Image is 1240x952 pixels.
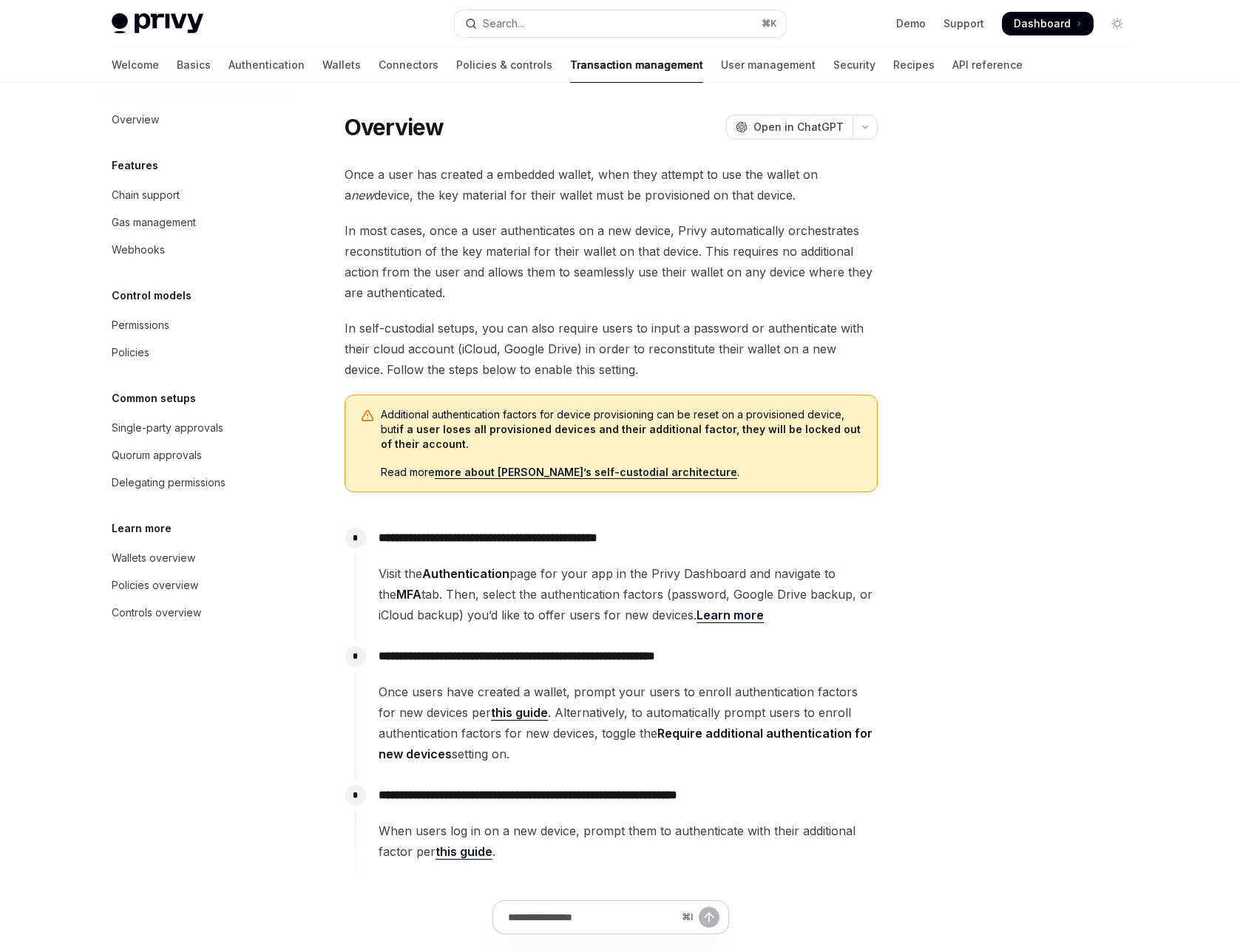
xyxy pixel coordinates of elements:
[112,186,180,204] div: Chain support
[112,390,196,407] h5: Common setups
[100,339,289,366] a: Policies
[699,907,719,928] button: Send message
[112,47,159,83] a: Welcome
[379,726,873,761] strong: Require additional authentication for new devices
[112,287,192,305] h5: Control models
[422,566,509,581] strong: Authentication
[228,47,305,83] a: Authentication
[100,182,289,208] a: Chain support
[351,188,374,203] em: new
[435,466,737,479] a: more about [PERSON_NAME]’s self-custodial architecture
[100,415,289,441] a: Single-party approvals
[456,47,552,83] a: Policies & controls
[896,16,926,31] a: Demo
[177,47,211,83] a: Basics
[491,705,548,721] a: this guide
[697,608,764,623] a: Learn more
[100,442,289,469] a: Quorum approvals
[345,164,878,205] span: Once a user has created a embedded wallet, when they attempt to use the wallet on a device, the k...
[345,318,878,380] span: In self-custodial setups, you can also require users to input a password or authenticate with the...
[1014,16,1071,31] span: Dashboard
[952,47,1023,83] a: API reference
[721,47,816,83] a: User management
[322,47,361,83] a: Wallets
[726,115,853,140] button: Open in ChatGPT
[762,18,777,30] span: ⌘ K
[379,820,877,862] span: When users log in on a new device, prompt them to authenticate with their additional factor per .
[112,157,158,174] h5: Features
[100,572,289,599] a: Policies overview
[112,520,172,537] h5: Learn more
[112,316,169,334] div: Permissions
[345,220,878,303] span: In most cases, once a user authenticates on a new device, Privy automatically orchestrates recons...
[100,545,289,571] a: Wallets overview
[112,474,226,492] div: Delegating permissions
[483,15,524,33] div: Search...
[379,681,877,764] span: Once users have created a wallet, prompt your users to enroll authentication factors for new devi...
[455,10,786,37] button: Open search
[100,237,289,263] a: Webhooks
[436,844,492,860] a: this guide
[381,465,862,480] span: Read more .
[381,407,862,452] span: Additional authentication factors for device provisioning can be reset on a provisioned device, but
[100,469,289,496] a: Delegating permissions
[112,577,198,594] div: Policies overview
[379,563,877,625] span: Visit the page for your app in the Privy Dashboard and navigate to the tab. Then, select the auth...
[112,214,196,231] div: Gas management
[360,409,375,424] svg: Warning
[379,47,438,83] a: Connectors
[112,446,202,464] div: Quorum approvals
[345,114,444,140] h1: Overview
[570,47,703,83] a: Transaction management
[112,13,203,34] img: light logo
[112,344,149,361] div: Policies
[100,599,289,626] a: Controls overview
[1002,12,1094,35] a: Dashboard
[112,241,165,259] div: Webhooks
[112,604,201,622] div: Controls overview
[112,549,195,567] div: Wallets overview
[893,47,935,83] a: Recipes
[100,106,289,133] a: Overview
[100,312,289,339] a: Permissions
[112,111,159,129] div: Overview
[753,120,844,135] span: Open in ChatGPT
[396,587,421,602] strong: MFA
[943,16,984,31] a: Support
[508,901,676,934] input: Ask a question...
[100,209,289,236] a: Gas management
[381,423,861,450] strong: if a user loses all provisioned devices and their additional factor, they will be locked out of t...
[112,419,223,437] div: Single-party approvals
[1105,12,1129,35] button: Toggle dark mode
[833,47,875,83] a: Security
